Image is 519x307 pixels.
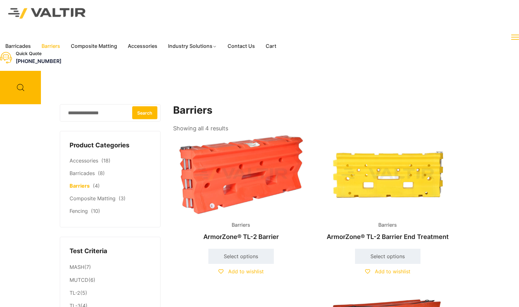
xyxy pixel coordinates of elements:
span: (3) [119,195,126,202]
h4: Test Criteria [70,247,151,256]
a: Select options for “ArmorZone® TL-2 Barrier” [208,249,274,264]
a: Composite Matting [65,42,122,51]
span: (10) [91,208,100,214]
a: Cart [260,42,282,51]
h4: Product Categories [70,141,151,150]
li: (5) [70,287,151,299]
a: Accessories [70,157,98,164]
a: Fencing [70,208,88,214]
a: BarriersArmorZone® TL-2 Barrier [173,134,309,244]
h2: ArmorZone® TL-2 Barrier End Treatment [320,230,456,244]
a: Contact Us [222,42,260,51]
a: [PHONE_NUMBER] [16,58,61,64]
span: Barriers [227,220,255,230]
h2: ArmorZone® TL-2 Barrier [173,230,309,244]
span: (4) [93,183,100,189]
li: (7) [70,261,151,274]
span: (8) [98,170,105,176]
span: (18) [101,157,110,164]
p: Showing all 4 results [173,123,228,134]
h1: Barriers [173,104,456,117]
a: MUTCD [70,277,88,283]
li: (6) [70,274,151,287]
button: Search [132,106,157,119]
button: menu toggle [511,33,519,41]
a: Add to wishlist [218,267,264,276]
a: Accessories [122,42,163,51]
div: Quick Quote [16,51,61,56]
a: Barriers [36,42,65,51]
a: MASH [70,264,84,270]
a: Add to wishlist [365,267,410,276]
a: BarriersArmorZone® TL-2 Barrier End Treatment [320,134,456,244]
a: Composite Matting [70,195,116,202]
a: TL-2 [70,290,80,296]
span: Add to wishlist [228,268,264,275]
a: Select options for “ArmorZone® TL-2 Barrier End Treatment” [355,249,420,264]
a: Barriers [70,183,90,189]
span: Add to wishlist [375,268,410,275]
a: Industry Solutions [163,42,222,51]
a: Barricades [70,170,95,176]
span: Barriers [374,220,402,230]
